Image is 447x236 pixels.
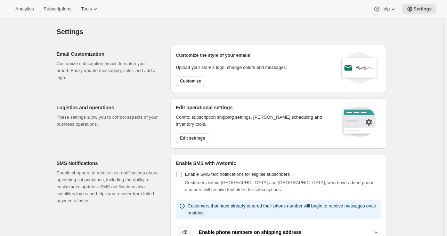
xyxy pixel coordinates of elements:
p: Customize subscription emails to match your brand. Easily update messaging, color, and add a logo. [57,60,159,81]
h2: Email Customization [57,50,159,57]
button: Edit settings [176,133,209,143]
p: Customize the style of your emails [176,52,250,59]
span: Customize [180,78,201,84]
p: Control subscription shipping settings, [PERSON_NAME] scheduling and inventory tools. [176,114,331,128]
h2: Logistics and operations [57,104,159,111]
button: Help [369,4,401,14]
span: Analytics [15,6,34,12]
span: Edit settings [180,135,205,141]
span: Subscriptions [43,6,71,12]
p: These settings allow you to control aspects of your business operations. [57,114,159,128]
h2: Edit operational settings [176,104,331,111]
span: Help [380,6,390,12]
span: Tools [81,6,92,12]
p: Customers that have already entered their phone number will begin to receive messages once enabled. [188,203,379,217]
p: Upload your store’s logo, change colors and messages. [176,64,287,71]
h2: SMS Notifications [57,160,159,167]
span: Settings [413,6,432,12]
span: Enable SMS text notifications for eligible subscribers [185,172,290,177]
span: Settings [57,28,83,36]
span: Customers within [GEOGRAPHIC_DATA] and [GEOGRAPHIC_DATA], who have added phone numbers will recei... [185,180,374,192]
button: Analytics [11,4,38,14]
b: Enable phone numbers on shipping address [199,229,302,235]
p: Enable shoppers to receive text notifications about upcoming subscriptions, including the ability... [57,170,159,204]
button: Tools [77,4,103,14]
h2: Enable SMS with Awtomic [176,160,381,167]
button: Customize [176,76,205,86]
button: Settings [402,4,436,14]
button: Subscriptions [39,4,75,14]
